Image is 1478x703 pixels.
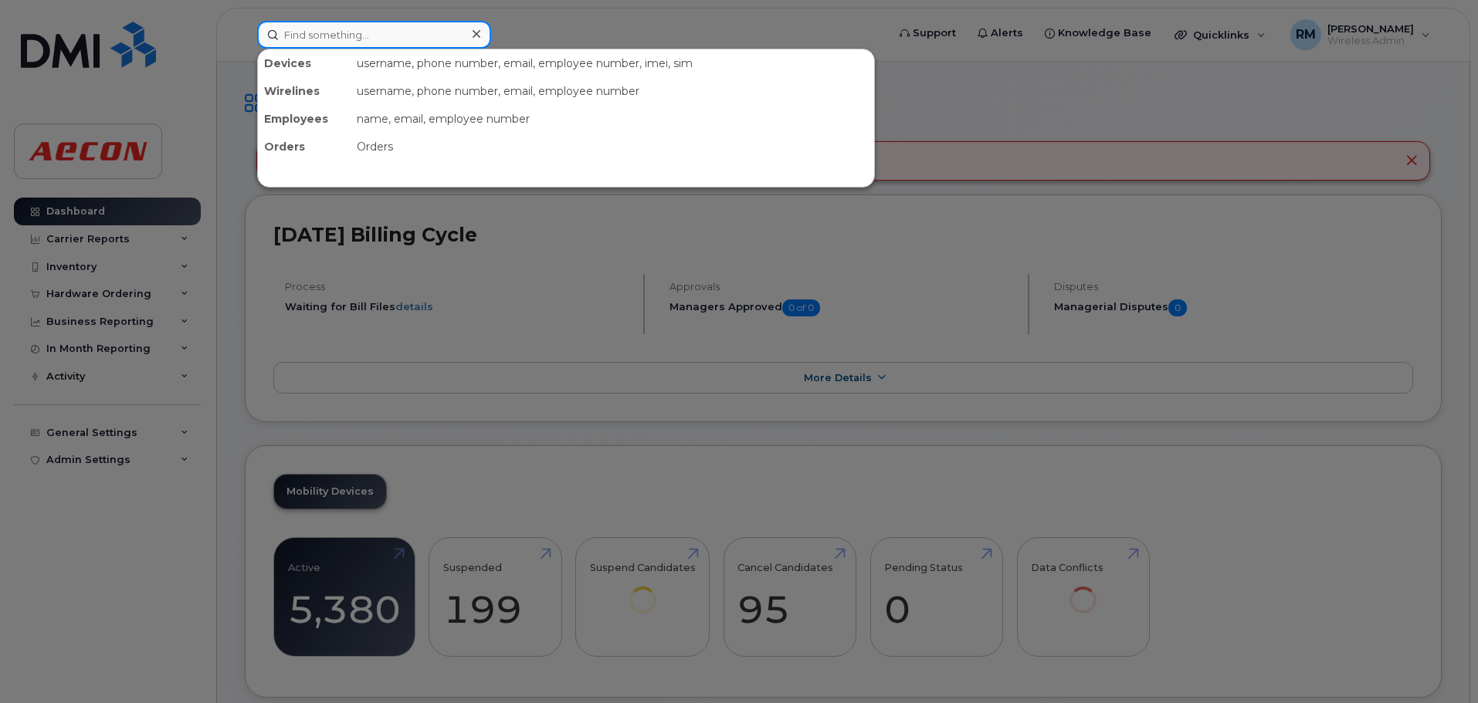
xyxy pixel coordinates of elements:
[258,49,351,77] div: Devices
[351,133,874,161] div: Orders
[258,133,351,161] div: Orders
[258,105,351,133] div: Employees
[351,77,874,105] div: username, phone number, email, employee number
[351,105,874,133] div: name, email, employee number
[258,77,351,105] div: Wirelines
[351,49,874,77] div: username, phone number, email, employee number, imei, sim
